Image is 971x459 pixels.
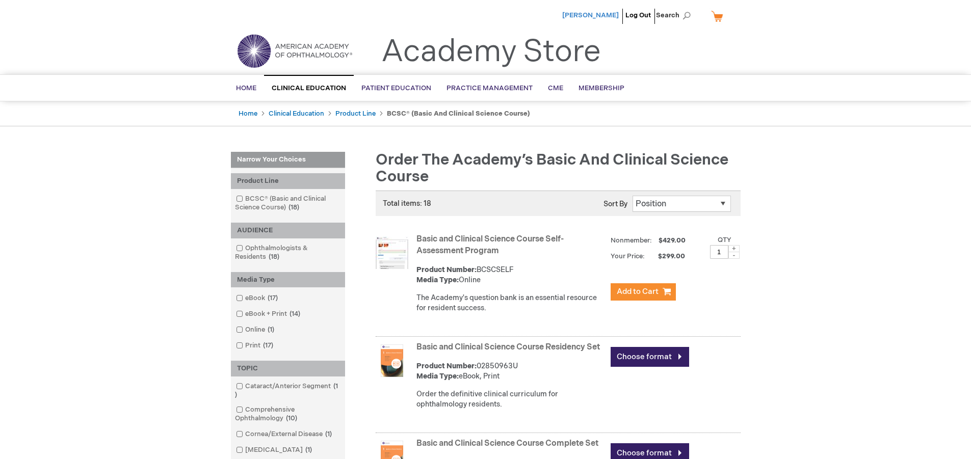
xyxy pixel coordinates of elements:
[376,151,728,186] span: Order the Academy’s Basic and Clinical Science Course
[416,276,459,284] strong: Media Type:
[416,234,564,256] a: Basic and Clinical Science Course Self-Assessment Program
[361,84,431,92] span: Patient Education
[283,414,300,422] span: 10
[656,5,695,25] span: Search
[233,244,343,262] a: Ophthalmologists & Residents18
[265,294,280,302] span: 17
[548,84,563,92] span: CME
[381,34,601,70] a: Academy Store
[231,173,345,189] div: Product Line
[269,110,324,118] a: Clinical Education
[611,234,652,247] strong: Nonmember:
[416,372,459,381] strong: Media Type:
[260,341,276,349] span: 17
[447,84,533,92] span: Practice Management
[272,84,346,92] span: Clinical Education
[233,382,343,400] a: Cataract/Anterior Segment1
[233,405,343,423] a: Comprehensive Ophthalmology10
[231,361,345,376] div: TOPIC
[287,310,303,318] span: 14
[233,293,282,303] a: eBook17
[416,265,606,285] div: BCSCSELF Online
[416,265,477,274] strong: Product Number:
[239,110,257,118] a: Home
[416,389,606,410] div: Order the definitive clinical curriculum for ophthalmology residents.
[231,152,345,168] strong: Narrow Your Choices
[646,252,687,260] span: $299.00
[617,287,659,296] span: Add to Cart
[265,326,277,334] span: 1
[233,325,278,335] a: Online1
[416,362,477,370] strong: Product Number:
[323,430,334,438] span: 1
[236,84,256,92] span: Home
[376,236,408,269] img: Basic and Clinical Science Course Self-Assessment Program
[233,309,304,319] a: eBook + Print14
[383,199,431,208] span: Total items: 18
[611,283,676,301] button: Add to Cart
[231,272,345,288] div: Media Type
[235,382,338,399] span: 1
[416,293,606,313] div: The Academy's question bank is an essential resource for resident success.
[416,342,600,352] a: Basic and Clinical Science Course Residency Set
[233,429,336,439] a: Cornea/External Disease1
[611,347,689,367] a: Choose format
[286,203,302,211] span: 18
[303,446,314,454] span: 1
[231,223,345,238] div: AUDIENCE
[233,341,277,350] a: Print17
[562,11,619,19] a: [PERSON_NAME]
[233,445,316,455] a: [MEDICAL_DATA]1
[266,253,282,261] span: 18
[718,236,731,244] label: Qty
[335,110,376,118] a: Product Line
[376,344,408,377] img: Basic and Clinical Science Course Residency Set
[625,11,651,19] a: Log Out
[710,245,728,259] input: Qty
[416,439,598,448] a: Basic and Clinical Science Course Complete Set
[579,84,624,92] span: Membership
[657,236,687,245] span: $429.00
[416,361,606,382] div: 02850963U eBook, Print
[387,110,530,118] strong: BCSC® (Basic and Clinical Science Course)
[611,252,645,260] strong: Your Price:
[233,194,343,212] a: BCSC® (Basic and Clinical Science Course)18
[603,200,627,208] label: Sort By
